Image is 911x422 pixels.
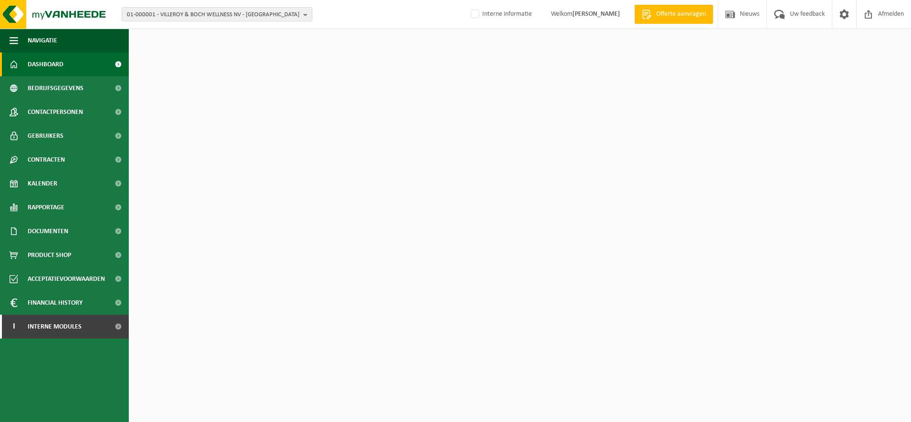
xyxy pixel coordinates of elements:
[28,172,57,196] span: Kalender
[28,243,71,267] span: Product Shop
[28,124,63,148] span: Gebruikers
[28,76,83,100] span: Bedrijfsgegevens
[28,52,63,76] span: Dashboard
[654,10,708,19] span: Offerte aanvragen
[127,8,300,22] span: 01-000001 - VILLEROY & BOCH WELLNESS NV - [GEOGRAPHIC_DATA]
[28,267,105,291] span: Acceptatievoorwaarden
[634,5,713,24] a: Offerte aanvragen
[122,7,312,21] button: 01-000001 - VILLEROY & BOCH WELLNESS NV - [GEOGRAPHIC_DATA]
[572,10,620,18] strong: [PERSON_NAME]
[28,148,65,172] span: Contracten
[28,29,57,52] span: Navigatie
[28,315,82,339] span: Interne modules
[28,291,83,315] span: Financial History
[469,7,532,21] label: Interne informatie
[28,219,68,243] span: Documenten
[28,196,64,219] span: Rapportage
[10,315,18,339] span: I
[28,100,83,124] span: Contactpersonen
